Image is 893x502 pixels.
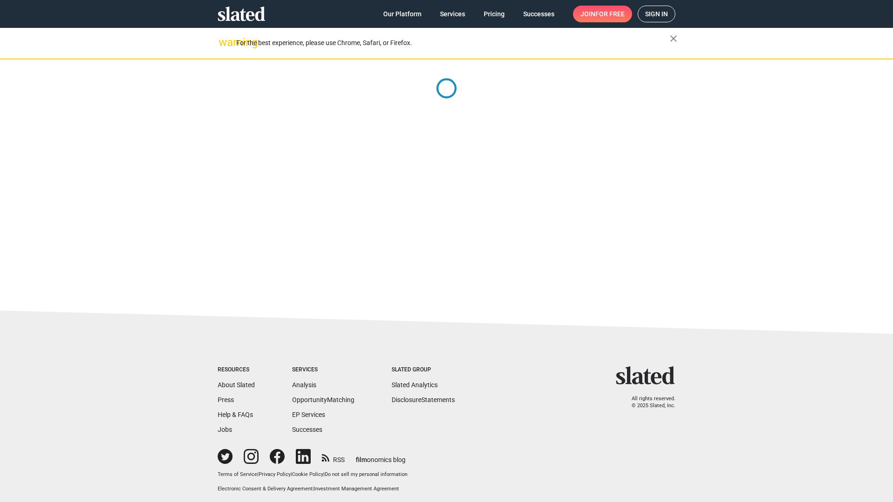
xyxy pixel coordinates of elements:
[292,411,325,418] a: EP Services
[356,456,367,463] span: film
[595,6,625,22] span: for free
[259,471,291,477] a: Privacy Policy
[292,426,322,433] a: Successes
[218,396,234,403] a: Press
[218,471,257,477] a: Terms of Service
[645,6,668,22] span: Sign in
[573,6,632,22] a: Joinfor free
[523,6,554,22] span: Successes
[218,366,255,374] div: Resources
[291,471,292,477] span: |
[580,6,625,22] span: Join
[440,6,465,22] span: Services
[516,6,562,22] a: Successes
[433,6,473,22] a: Services
[292,381,316,389] a: Analysis
[392,396,455,403] a: DisclosureStatements
[322,450,345,464] a: RSS
[392,381,438,389] a: Slated Analytics
[218,411,253,418] a: Help & FAQs
[383,6,421,22] span: Our Platform
[484,6,505,22] span: Pricing
[219,37,230,48] mat-icon: warning
[376,6,429,22] a: Our Platform
[218,381,255,389] a: About Slated
[356,448,406,464] a: filmonomics blog
[622,396,675,409] p: All rights reserved. © 2025 Slated, Inc.
[668,33,679,44] mat-icon: close
[218,486,313,492] a: Electronic Consent & Delivery Agreement
[392,366,455,374] div: Slated Group
[325,471,407,478] button: Do not sell my personal information
[476,6,512,22] a: Pricing
[236,37,670,49] div: For the best experience, please use Chrome, Safari, or Firefox.
[292,396,354,403] a: OpportunityMatching
[292,471,323,477] a: Cookie Policy
[292,366,354,374] div: Services
[638,6,675,22] a: Sign in
[313,486,314,492] span: |
[257,471,259,477] span: |
[218,426,232,433] a: Jobs
[314,486,399,492] a: Investment Management Agreement
[323,471,325,477] span: |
